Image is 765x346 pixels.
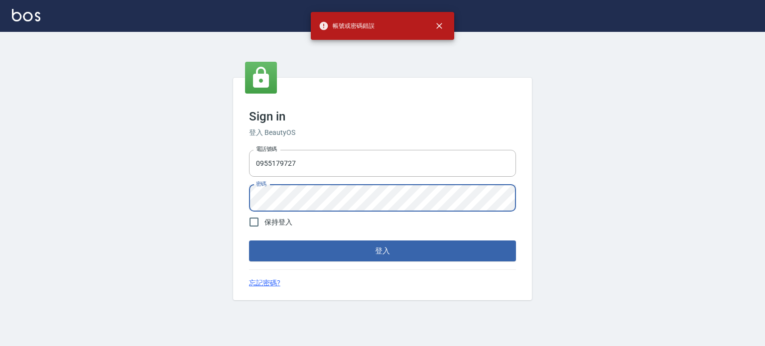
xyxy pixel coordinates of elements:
[12,9,40,21] img: Logo
[249,240,516,261] button: 登入
[249,110,516,123] h3: Sign in
[249,278,280,288] a: 忘記密碼?
[249,127,516,138] h6: 登入 BeautyOS
[428,15,450,37] button: close
[264,217,292,228] span: 保持登入
[256,180,266,188] label: 密碼
[256,145,277,153] label: 電話號碼
[319,21,375,31] span: 帳號或密碼錯誤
